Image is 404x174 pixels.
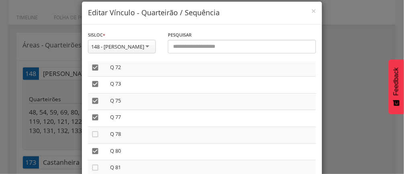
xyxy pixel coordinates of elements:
[91,43,144,50] div: 148 - [PERSON_NAME]
[389,59,404,114] button: Feedback - Mostrar pesquisa
[311,7,316,15] button: Close
[311,5,316,16] span: ×
[88,8,316,18] h4: Editar Vínculo - Quarteirão / Sequência
[88,32,103,38] span: Sisloc
[91,164,99,172] i: 
[91,63,99,72] i: 
[91,80,99,88] i: 
[168,32,192,38] span: Pesquisar
[107,93,316,110] td: Q 75
[393,68,400,96] span: Feedback
[91,97,99,105] i: 
[107,110,316,127] td: Q 77
[107,143,316,160] td: Q 80
[107,60,316,77] td: Q 72
[91,147,99,155] i: 
[107,77,316,94] td: Q 73
[107,127,316,144] td: Q 78
[91,113,99,121] i: 
[91,130,99,138] i: 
